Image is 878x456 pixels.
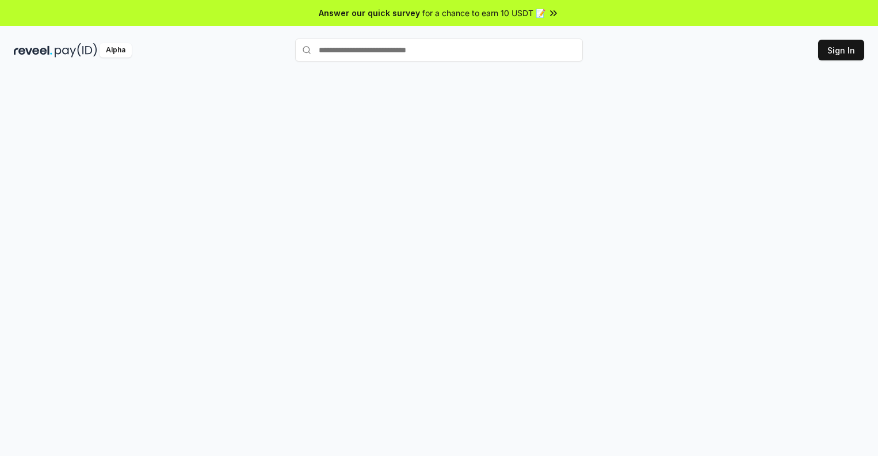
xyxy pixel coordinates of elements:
[422,7,545,19] span: for a chance to earn 10 USDT 📝
[100,43,132,58] div: Alpha
[14,43,52,58] img: reveel_dark
[319,7,420,19] span: Answer our quick survey
[55,43,97,58] img: pay_id
[818,40,864,60] button: Sign In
